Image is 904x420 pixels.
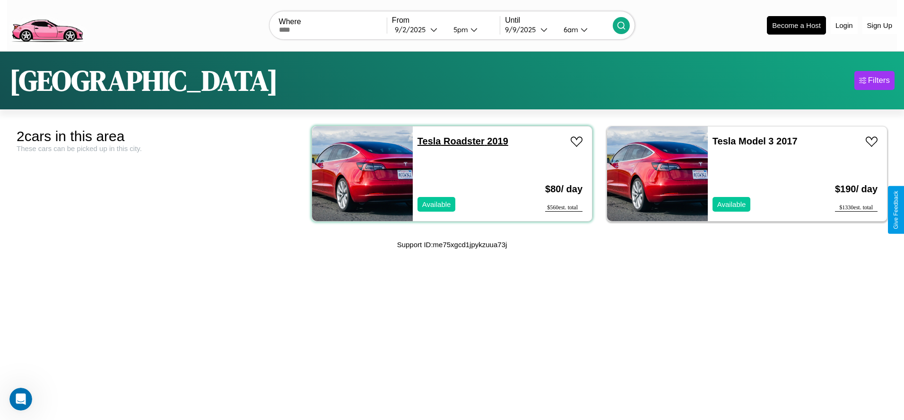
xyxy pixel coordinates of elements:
[7,5,87,45] img: logo
[397,238,507,251] p: Support ID: me75xgcd1jpykzuua73j
[395,25,430,34] div: 9 / 2 / 2025
[422,198,451,211] p: Available
[417,136,508,146] a: Tesla Roadster 2019
[392,16,500,25] label: From
[505,25,540,34] div: 9 / 9 / 2025
[545,174,582,204] h3: $ 80 / day
[449,25,470,34] div: 5pm
[9,61,278,100] h1: [GEOGRAPHIC_DATA]
[893,191,899,229] div: Give Feedback
[767,16,826,35] button: Become a Host
[556,25,613,35] button: 6am
[446,25,500,35] button: 5pm
[392,25,446,35] button: 9/2/2025
[279,18,387,26] label: Where
[868,76,890,85] div: Filters
[713,136,798,146] a: Tesla Model 3 2017
[717,198,746,211] p: Available
[17,144,297,152] div: These cars can be picked up in this city.
[505,16,613,25] label: Until
[559,25,581,34] div: 6am
[835,174,878,204] h3: $ 190 / day
[545,204,582,212] div: $ 560 est. total
[835,204,878,212] div: $ 1330 est. total
[831,17,858,34] button: Login
[854,71,895,90] button: Filters
[9,388,32,411] iframe: Intercom live chat
[862,17,897,34] button: Sign Up
[17,128,297,144] div: 2 cars in this area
